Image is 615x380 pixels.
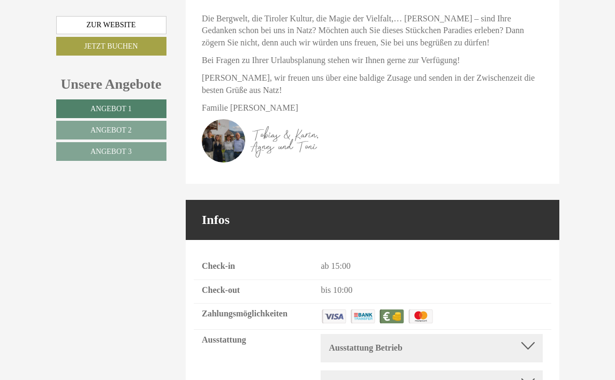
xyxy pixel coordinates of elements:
div: bis 10:00 [313,284,551,297]
div: ab 15:00 [313,260,551,273]
p: [PERSON_NAME], wir freuen uns über eine baldige Zusage und senden in der Zwischenzeit die besten ... [202,72,543,97]
img: Visa [321,308,347,324]
p: Familie [PERSON_NAME] [202,102,543,114]
img: image [202,119,363,162]
a: Jetzt buchen [56,37,166,56]
img: Banküberweisung [350,308,376,324]
label: Check-in [202,260,235,273]
span: Angebot 1 [90,105,132,113]
img: Maestro [407,308,434,324]
label: Check-out [202,284,240,297]
span: Angebot 3 [90,148,132,156]
div: Unsere Angebote [56,74,166,94]
img: Barzahlung [378,308,405,324]
label: Zahlungsmöglichkeiten [202,308,287,320]
p: Die Bergwelt, die Tiroler Kultur, die Magie der Vielfalt,… [PERSON_NAME] – sind Ihre Gedanken sch... [202,13,543,50]
a: Zur Website [56,16,166,34]
label: Ausstattung [202,334,246,346]
p: Bei Fragen zu Ihrer Urlaubsplanung stehen wir Ihnen gerne zur Verfügung! [202,55,543,67]
span: Angebot 2 [90,126,132,134]
div: Infos [186,200,559,239]
b: Ausstattung Betrieb [329,343,402,352]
